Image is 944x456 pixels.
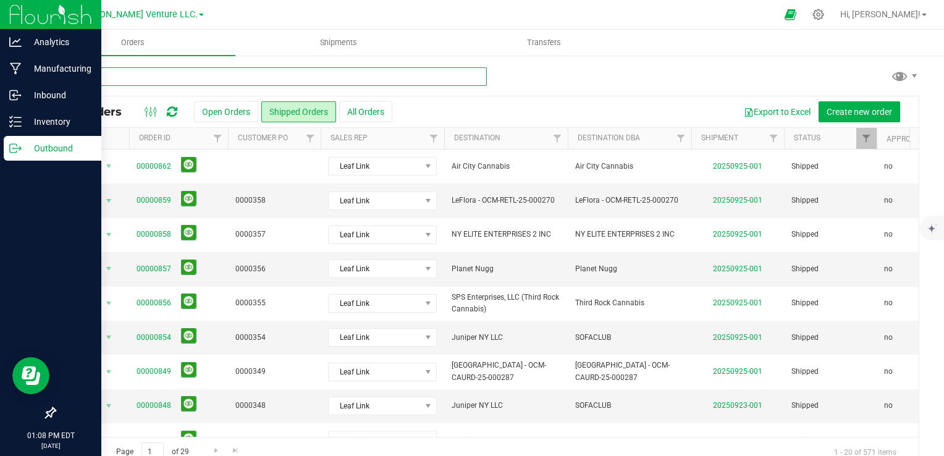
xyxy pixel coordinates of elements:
[791,195,869,206] span: Shipped
[331,133,368,142] a: Sales Rep
[101,329,117,346] span: select
[137,229,171,240] a: 00000858
[575,161,684,172] span: Air City Cannabis
[424,128,444,149] a: Filter
[452,195,560,206] span: LeFlora - OCM-RETL-25-000270
[452,360,560,383] span: [GEOGRAPHIC_DATA] - OCM-CAURD-25-000287
[791,332,869,344] span: Shipped
[22,114,96,129] p: Inventory
[235,195,313,206] span: 0000358
[575,332,684,344] span: SOFACLUB
[194,101,258,122] button: Open Orders
[791,263,869,275] span: Shipped
[137,263,171,275] a: 00000857
[329,192,421,209] span: Leaf Link
[713,196,762,205] a: 20250925-001
[54,67,487,86] input: Search Order ID, Destination, Customer PO...
[9,89,22,101] inline-svg: Inbound
[137,400,171,412] a: 00000848
[235,366,313,378] span: 0000349
[811,9,826,20] div: Manage settings
[329,397,421,415] span: Leaf Link
[104,37,161,48] span: Orders
[137,195,171,206] a: 00000859
[22,141,96,156] p: Outbound
[819,101,900,122] button: Create new order
[884,366,893,378] span: no
[713,298,762,307] a: 20250925-001
[329,158,421,175] span: Leaf Link
[235,263,313,275] span: 0000356
[575,229,684,240] span: NY ELITE ENTERPRISES 2 INC
[884,263,893,275] span: no
[575,360,684,383] span: [GEOGRAPHIC_DATA] - OCM-CAURD-25-000287
[791,297,869,309] span: Shipped
[101,158,117,175] span: select
[137,366,171,378] a: 00000849
[713,230,762,239] a: 20250925-001
[452,263,560,275] span: Planet Nugg
[101,431,117,449] span: select
[101,260,117,277] span: select
[671,128,691,149] a: Filter
[238,133,288,142] a: Customer PO
[713,367,762,376] a: 20250925-001
[575,263,684,275] span: Planet Nugg
[736,101,819,122] button: Export to Excel
[137,161,171,172] a: 00000862
[791,229,869,240] span: Shipped
[101,397,117,415] span: select
[840,9,921,19] span: Hi, [PERSON_NAME]!
[575,434,684,446] span: SOFACLUB
[441,30,647,56] a: Transfers
[137,434,171,446] a: 00000847
[713,436,762,444] a: 20250923-001
[22,88,96,103] p: Inbound
[9,116,22,128] inline-svg: Inventory
[9,36,22,48] inline-svg: Analytics
[9,142,22,154] inline-svg: Outbound
[6,430,96,441] p: 01:08 PM EDT
[101,226,117,243] span: select
[713,333,762,342] a: 20250925-001
[713,162,762,171] a: 20250925-001
[777,2,804,27] span: Open Ecommerce Menu
[339,101,392,122] button: All Orders
[235,297,313,309] span: 0000355
[208,128,228,149] a: Filter
[22,35,96,49] p: Analytics
[6,441,96,450] p: [DATE]
[139,133,171,142] a: Order ID
[137,297,171,309] a: 00000856
[575,297,684,309] span: Third Rock Cannabis
[452,161,560,172] span: Air City Cannabis
[329,363,421,381] span: Leaf Link
[827,107,892,117] span: Create new order
[547,128,568,149] a: Filter
[235,30,441,56] a: Shipments
[452,292,560,315] span: SPS Enterprises, LLC (Third Rock Cannabis)
[884,297,893,309] span: no
[884,195,893,206] span: no
[791,161,869,172] span: Shipped
[701,133,738,142] a: Shipment
[49,9,198,20] span: Green [PERSON_NAME] Venture LLC.
[329,260,421,277] span: Leaf Link
[329,295,421,312] span: Leaf Link
[235,332,313,344] span: 0000354
[101,295,117,312] span: select
[856,128,877,149] a: Filter
[794,133,820,142] a: Status
[452,434,560,446] span: Juniper NY LLC
[713,401,762,410] a: 20250923-001
[261,101,336,122] button: Shipped Orders
[791,400,869,412] span: Shipped
[329,329,421,346] span: Leaf Link
[101,363,117,381] span: select
[575,195,684,206] span: LeFlora - OCM-RETL-25-000270
[329,226,421,243] span: Leaf Link
[884,400,893,412] span: no
[300,128,321,149] a: Filter
[303,37,374,48] span: Shipments
[12,357,49,394] iframe: Resource center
